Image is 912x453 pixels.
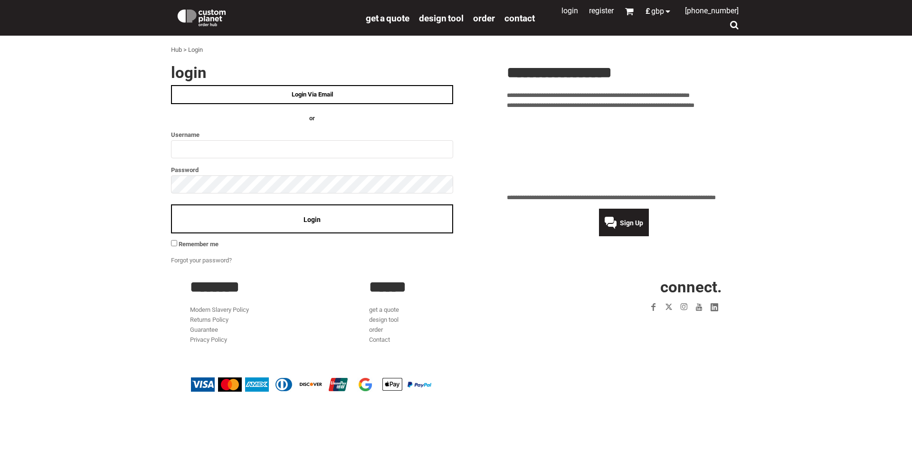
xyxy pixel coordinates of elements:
[504,13,535,24] span: Contact
[171,129,453,140] label: Username
[188,45,203,55] div: Login
[292,91,333,98] span: Login Via Email
[369,306,399,313] a: get a quote
[589,6,614,15] a: Register
[591,320,722,332] iframe: Customer reviews powered by Trustpilot
[549,279,722,295] h2: CONNECT.
[326,377,350,392] img: China UnionPay
[190,326,218,333] a: Guarantee
[191,377,215,392] img: Visa
[419,13,464,24] span: design tool
[171,65,453,80] h2: Login
[366,12,409,23] a: get a quote
[353,377,377,392] img: Google Pay
[179,241,218,248] span: Remember me
[408,382,431,387] img: PayPal
[171,240,177,246] input: Remember me
[369,316,399,323] a: design tool
[473,13,495,24] span: order
[380,377,404,392] img: Apple Pay
[620,219,643,227] span: Sign Up
[171,85,453,104] a: Login Via Email
[646,8,651,15] span: £
[685,6,739,15] span: [PHONE_NUMBER]
[561,6,578,15] a: Login
[419,12,464,23] a: design tool
[171,114,453,124] h4: OR
[176,7,228,26] img: Custom Planet
[190,316,228,323] a: Returns Policy
[171,2,361,31] a: Custom Planet
[504,12,535,23] a: Contact
[304,216,321,223] span: Login
[651,8,664,15] span: GBP
[272,377,296,392] img: Diners Club
[507,116,741,187] iframe: Customer reviews powered by Trustpilot
[299,377,323,392] img: Discover
[190,336,227,343] a: Privacy Policy
[245,377,269,392] img: American Express
[366,13,409,24] span: get a quote
[473,12,495,23] a: order
[183,45,187,55] div: >
[171,257,232,264] a: Forgot your password?
[369,326,383,333] a: order
[171,164,453,175] label: Password
[190,306,249,313] a: Modern Slavery Policy
[218,377,242,392] img: Mastercard
[369,336,390,343] a: Contact
[171,46,182,53] a: Hub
